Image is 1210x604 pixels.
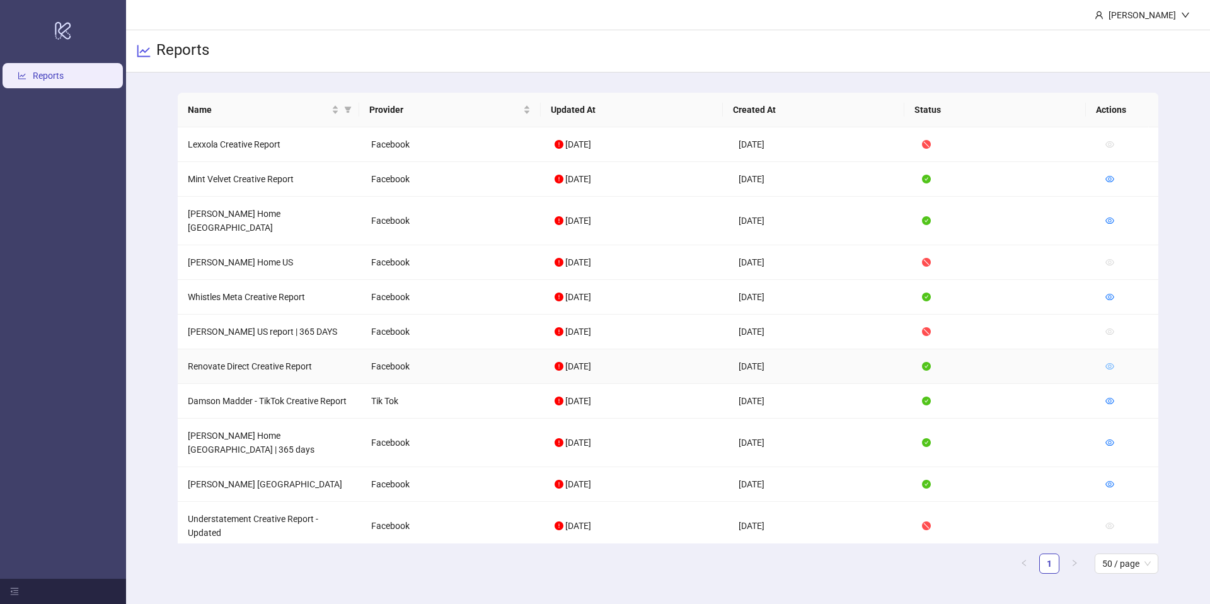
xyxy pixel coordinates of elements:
[178,419,361,467] td: [PERSON_NAME] Home [GEOGRAPHIC_DATA] | 365 days
[1064,554,1085,574] button: right
[922,327,931,336] span: stop
[1105,175,1114,183] span: eye
[33,71,64,81] a: Reports
[1102,554,1151,573] span: 50 / page
[361,502,544,550] td: Facebook
[361,349,544,384] td: Facebook
[369,103,521,117] span: Provider
[178,502,361,550] td: Understatement Creative Report - Updated
[1014,554,1034,574] li: Previous Page
[1105,292,1114,302] a: eye
[922,438,931,447] span: check-circle
[1105,140,1114,149] span: eye
[922,293,931,301] span: check-circle
[1064,554,1085,574] li: Next Page
[729,162,912,197] td: [DATE]
[361,245,544,280] td: Facebook
[178,245,361,280] td: [PERSON_NAME] Home US
[1095,554,1158,574] div: Page Size
[359,93,541,127] th: Provider
[922,216,931,225] span: check-circle
[1105,258,1114,267] span: eye
[1014,554,1034,574] button: left
[178,467,361,502] td: [PERSON_NAME] [GEOGRAPHIC_DATA]
[1040,554,1059,573] a: 1
[1071,559,1078,567] span: right
[1039,554,1059,574] li: 1
[1105,521,1114,530] span: eye
[361,384,544,419] td: Tik Tok
[729,384,912,419] td: [DATE]
[1181,11,1190,20] span: down
[1105,396,1114,406] a: eye
[1105,438,1114,448] a: eye
[904,93,1086,127] th: Status
[361,419,544,467] td: Facebook
[136,44,151,59] span: line-chart
[1020,559,1028,567] span: left
[565,361,591,371] span: [DATE]
[565,174,591,184] span: [DATE]
[723,93,904,127] th: Created At
[178,93,359,127] th: Name
[344,106,352,113] span: filter
[1105,361,1114,371] a: eye
[565,479,591,489] span: [DATE]
[178,349,361,384] td: Renovate Direct Creative Report
[555,362,563,371] span: exclamation-circle
[1105,293,1114,301] span: eye
[922,480,931,489] span: check-circle
[178,197,361,245] td: [PERSON_NAME] Home [GEOGRAPHIC_DATA]
[729,315,912,349] td: [DATE]
[1103,8,1181,22] div: [PERSON_NAME]
[178,162,361,197] td: Mint Velvet Creative Report
[361,127,544,162] td: Facebook
[178,280,361,315] td: Whistles Meta Creative Report
[361,197,544,245] td: Facebook
[541,93,722,127] th: Updated At
[565,396,591,406] span: [DATE]
[361,315,544,349] td: Facebook
[729,467,912,502] td: [DATE]
[555,175,563,183] span: exclamation-circle
[922,258,931,267] span: stop
[1095,11,1103,20] span: user
[565,521,591,531] span: [DATE]
[565,139,591,149] span: [DATE]
[1086,93,1149,127] th: Actions
[188,103,329,117] span: Name
[178,127,361,162] td: Lexxola Creative Report
[361,467,544,502] td: Facebook
[729,502,912,550] td: [DATE]
[555,327,563,336] span: exclamation-circle
[555,397,563,405] span: exclamation-circle
[565,292,591,302] span: [DATE]
[555,293,563,301] span: exclamation-circle
[565,327,591,337] span: [DATE]
[729,419,912,467] td: [DATE]
[1105,216,1114,225] span: eye
[729,349,912,384] td: [DATE]
[1105,397,1114,405] span: eye
[922,521,931,530] span: stop
[555,216,563,225] span: exclamation-circle
[555,438,563,447] span: exclamation-circle
[729,280,912,315] td: [DATE]
[178,315,361,349] td: [PERSON_NAME] US report | 365 DAYS
[1105,438,1114,447] span: eye
[1105,362,1114,371] span: eye
[10,587,19,596] span: menu-fold
[729,245,912,280] td: [DATE]
[922,362,931,371] span: check-circle
[555,521,563,530] span: exclamation-circle
[156,40,209,62] h3: Reports
[1105,327,1114,336] span: eye
[922,140,931,149] span: stop
[1105,174,1114,184] a: eye
[1105,479,1114,489] a: eye
[729,197,912,245] td: [DATE]
[729,127,912,162] td: [DATE]
[1105,216,1114,226] a: eye
[565,438,591,448] span: [DATE]
[555,480,563,489] span: exclamation-circle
